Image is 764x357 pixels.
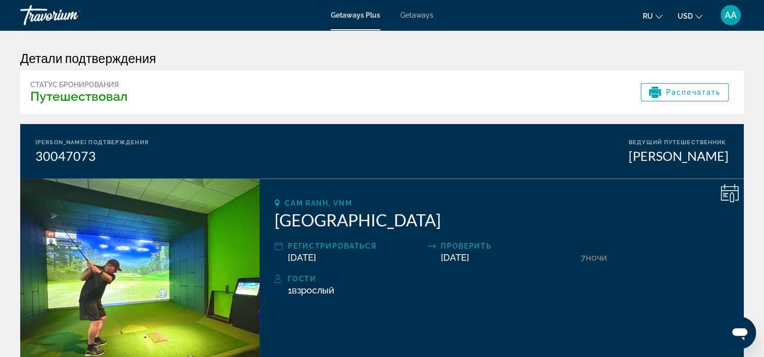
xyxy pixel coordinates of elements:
span: Cam Ranh, VNM [285,199,352,207]
button: Распечатать [641,83,729,101]
div: Регистрироваться [288,240,423,252]
h3: Детали подтверждения [20,50,744,66]
h2: [GEOGRAPHIC_DATA] [275,210,729,230]
div: Статус бронирования [30,81,128,89]
a: Getaways Plus [331,11,380,19]
div: 30047073 [35,148,148,163]
button: Change language [643,9,663,23]
a: Getaways [400,11,433,19]
h3: Путешествовал [30,89,128,104]
div: Ведущий путешественник [629,139,729,146]
span: USD [678,12,693,20]
a: Travorium [20,2,121,28]
button: User Menu [718,5,744,26]
span: ru [643,12,653,20]
span: [DATE] [441,252,469,263]
span: [DATE] [288,252,316,263]
span: 7 [581,252,586,263]
span: ночи [586,252,607,263]
span: AA [725,10,737,20]
div: [PERSON_NAME] подтверждения [35,139,148,146]
iframe: Button to launch messaging window [724,317,756,349]
div: [PERSON_NAME] [629,148,729,163]
span: 1 [288,285,334,295]
div: Проверить [441,240,576,252]
div: Гости [288,273,729,285]
span: Распечатать [666,88,721,96]
span: Взрослый [292,285,334,295]
button: Change currency [678,9,702,23]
